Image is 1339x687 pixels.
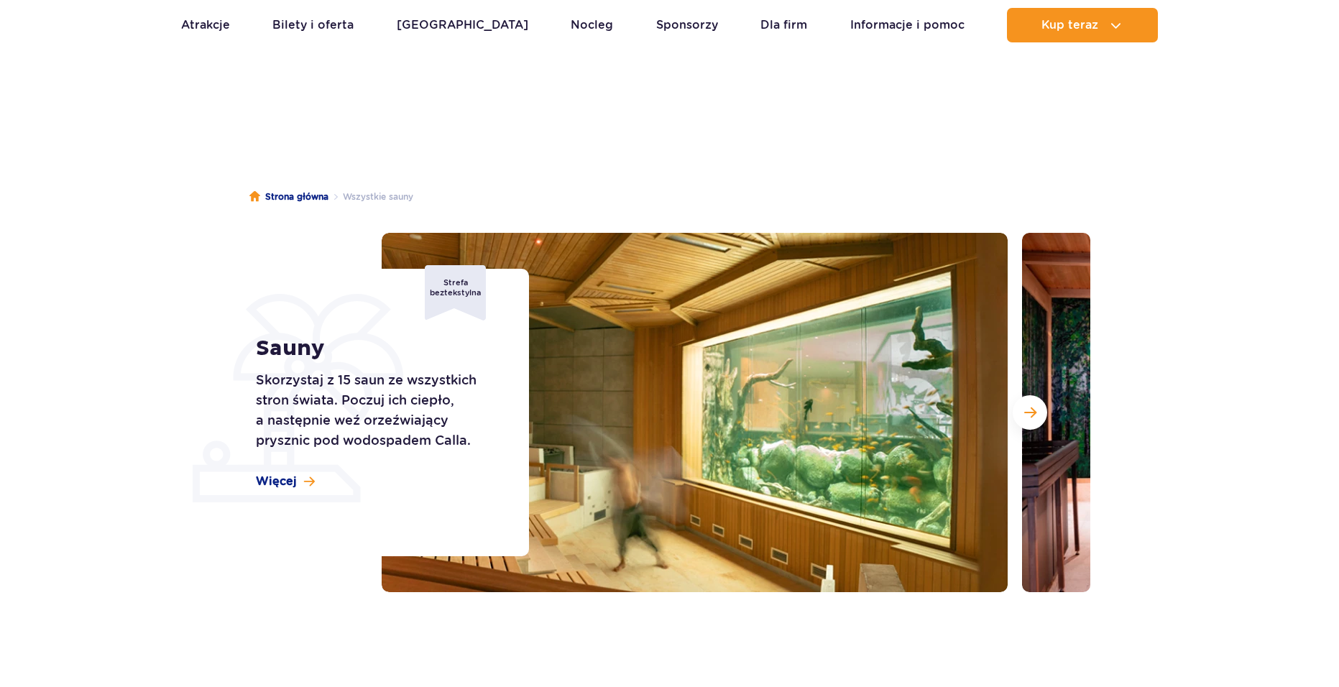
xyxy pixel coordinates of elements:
[397,8,528,42] a: [GEOGRAPHIC_DATA]
[1007,8,1158,42] button: Kup teraz
[328,190,413,204] li: Wszystkie sauny
[256,474,297,489] span: Więcej
[249,190,328,204] a: Strona główna
[256,474,315,489] a: Więcej
[382,233,1008,592] img: Sauna w strefie Relax z dużym akwarium na ścianie, przytulne wnętrze i drewniane ławki
[1013,395,1047,430] button: Następny slajd
[425,265,486,321] div: Strefa beztekstylna
[1041,19,1098,32] span: Kup teraz
[256,370,497,451] p: Skorzystaj z 15 saun ze wszystkich stron świata. Poczuj ich ciepło, a następnie weź orzeźwiający ...
[571,8,613,42] a: Nocleg
[256,336,497,361] h1: Sauny
[656,8,718,42] a: Sponsorzy
[850,8,965,42] a: Informacje i pomoc
[272,8,354,42] a: Bilety i oferta
[760,8,807,42] a: Dla firm
[181,8,230,42] a: Atrakcje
